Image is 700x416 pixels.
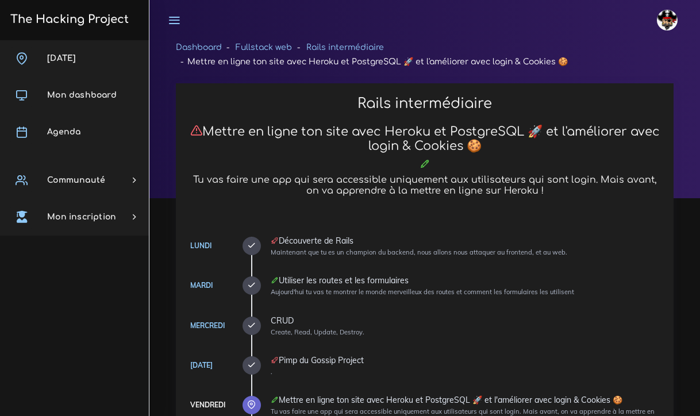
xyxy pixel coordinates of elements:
a: Dashboard [176,43,222,52]
a: Rails intermédiaire [306,43,384,52]
i: Attention : nous n'avons pas encore reçu ton projet aujourd'hui. N'oublie pas de le soumettre en ... [190,124,202,136]
div: Vendredi [190,399,225,411]
img: avatar [657,10,678,30]
a: Fullstack web [236,43,292,52]
i: Corrections cette journée là [420,159,430,169]
div: Découverte de Rails [271,237,661,245]
small: Maintenant que tu es un champion du backend, nous allons nous attaquer au frontend, et au web. [271,248,567,256]
span: Agenda [47,128,80,136]
div: Utiliser les routes et les formulaires [271,276,661,284]
i: Projet à rendre ce jour-là [271,356,279,364]
small: Create, Read, Update, Destroy. [271,328,364,336]
a: [DATE] [190,361,213,369]
h2: Rails intermédiaire [188,95,661,112]
div: CRUD [271,317,661,325]
small: Aujourd'hui tu vas te montrer le monde merveilleux des routes et comment les formulaires les util... [271,288,574,296]
span: [DATE] [47,54,76,63]
li: Mettre en ligne ton site avec Heroku et PostgreSQL 🚀 et l'améliorer avec login & Cookies 🍪 [176,55,568,69]
i: Projet à rendre ce jour-là [271,237,279,245]
a: Mardi [190,281,213,290]
span: Communauté [47,176,105,184]
h5: Tu vas faire une app qui sera accessible uniquement aux utilisateurs qui sont login. Mais avant, ... [188,175,661,197]
h3: Mettre en ligne ton site avec Heroku et PostgreSQL 🚀 et l'améliorer avec login & Cookies 🍪 [188,124,661,154]
i: Corrections cette journée là [271,276,279,284]
span: Mon dashboard [47,91,117,99]
span: Mon inscription [47,213,116,221]
h3: The Hacking Project [7,13,129,26]
a: Mercredi [190,321,225,330]
div: Mettre en ligne ton site avec Heroku et PostgreSQL 🚀 et l'améliorer avec login & Cookies 🍪 [271,396,661,404]
div: Pimp du Gossip Project [271,356,661,364]
a: Lundi [190,241,211,250]
i: Corrections cette journée là [271,396,279,404]
small: . [271,368,272,376]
